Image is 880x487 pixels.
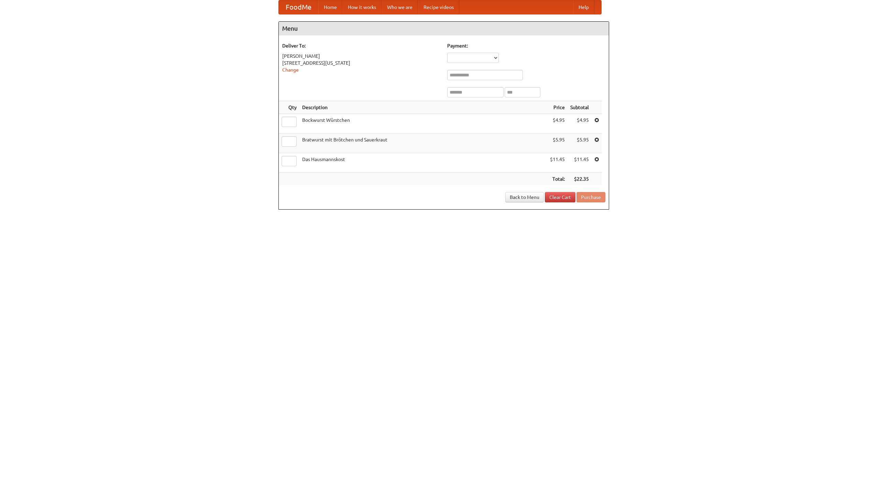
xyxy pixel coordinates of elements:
[318,0,342,14] a: Home
[299,153,547,173] td: Das Hausmannskost
[418,0,459,14] a: Recipe videos
[568,134,592,153] td: $5.95
[568,173,592,186] th: $22.35
[282,53,440,60] div: [PERSON_NAME]
[279,101,299,114] th: Qty
[282,60,440,66] div: [STREET_ADDRESS][US_STATE]
[547,114,568,134] td: $4.95
[576,192,605,202] button: Purchase
[299,134,547,153] td: Bratwurst mit Brötchen und Sauerkraut
[545,192,575,202] a: Clear Cart
[547,153,568,173] td: $11.45
[279,22,609,35] h4: Menu
[279,0,318,14] a: FoodMe
[547,173,568,186] th: Total:
[282,42,440,49] h5: Deliver To:
[547,134,568,153] td: $5.95
[447,42,605,49] h5: Payment:
[547,101,568,114] th: Price
[382,0,418,14] a: Who we are
[568,153,592,173] td: $11.45
[505,192,544,202] a: Back to Menu
[299,114,547,134] td: Bockwurst Würstchen
[299,101,547,114] th: Description
[282,67,299,73] a: Change
[568,114,592,134] td: $4.95
[568,101,592,114] th: Subtotal
[342,0,382,14] a: How it works
[573,0,594,14] a: Help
